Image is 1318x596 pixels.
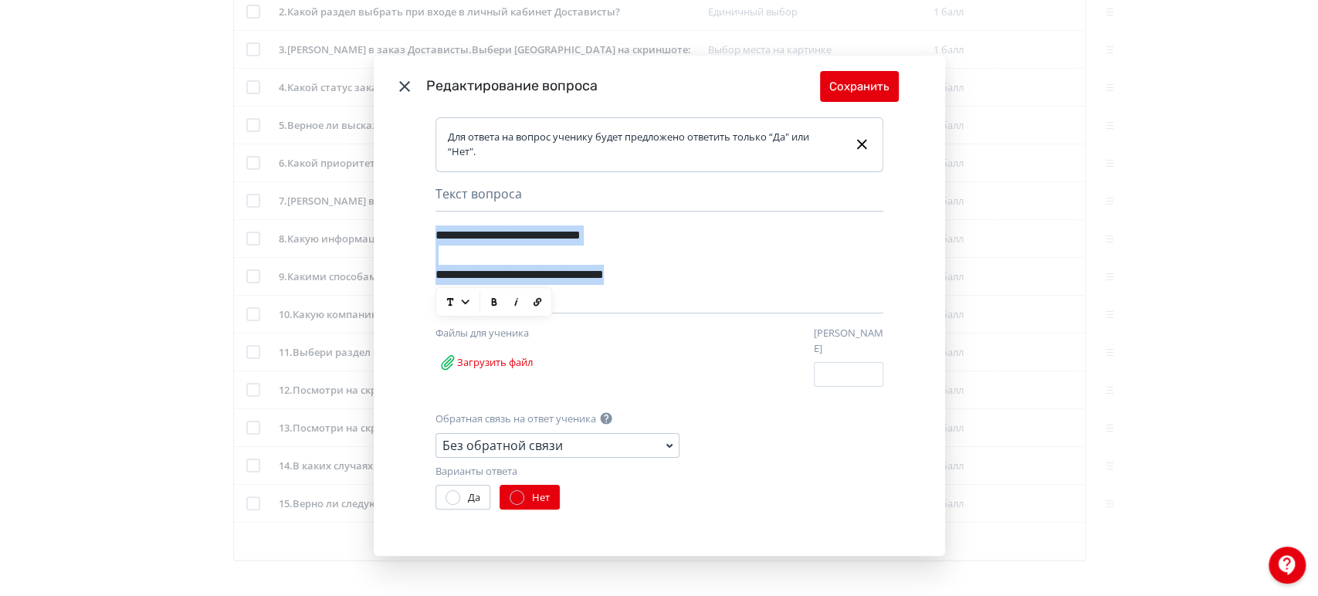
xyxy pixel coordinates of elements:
[468,490,480,506] div: Да
[426,76,820,97] div: Редактирование вопроса
[435,464,517,479] label: Варианты ответа
[374,56,945,557] div: Modal
[814,326,883,356] label: [PERSON_NAME]
[435,185,883,212] div: Текст вопроса
[820,71,899,102] button: Сохранить
[435,326,598,341] div: Файлы для ученика
[435,411,596,427] label: Обратная связь на ответ ученика
[442,436,563,455] div: Без обратной связи
[532,490,550,506] div: Нет
[448,130,842,160] div: Для ответа на вопрос ученику будет предложено ответить только “Да" или “Нет".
